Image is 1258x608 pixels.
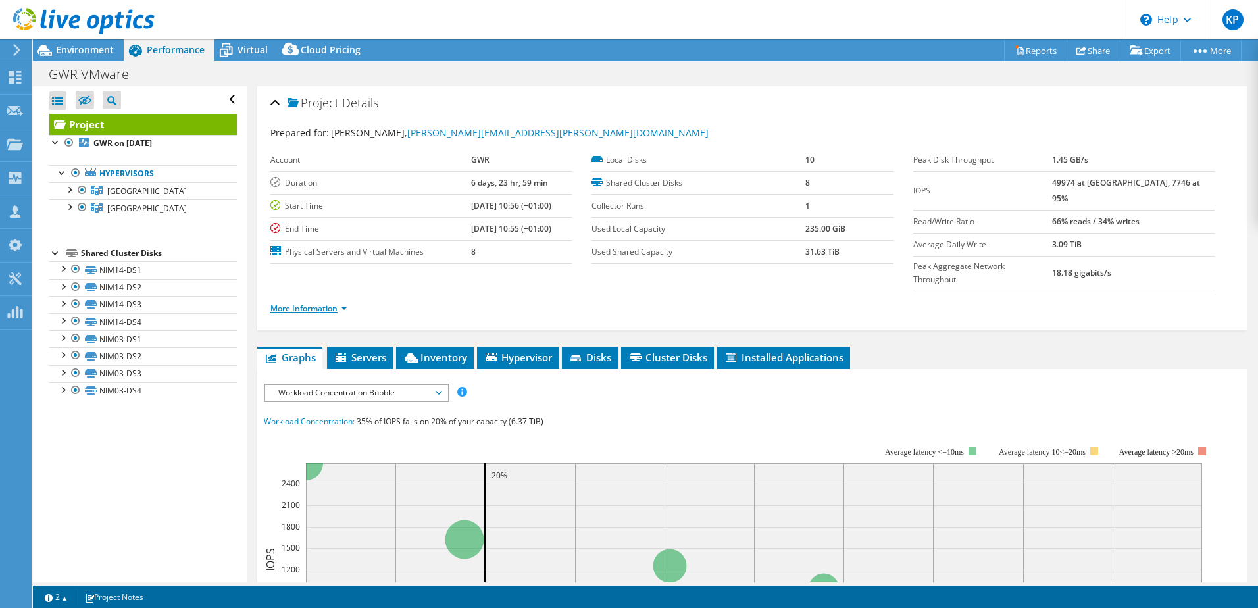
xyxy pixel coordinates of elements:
[282,499,300,511] text: 2100
[628,351,707,364] span: Cluster Disks
[1119,447,1194,457] text: Average latency >20ms
[49,365,237,382] a: NIM03-DS3
[49,135,237,152] a: GWR on [DATE]
[331,126,709,139] span: [PERSON_NAME],
[1140,14,1152,26] svg: \n
[49,182,237,199] a: Swindon Station
[885,447,964,457] tspan: Average latency <=10ms
[471,154,490,165] b: GWR
[913,215,1052,228] label: Read/Write Ratio
[49,347,237,365] a: NIM03-DS2
[1052,267,1111,278] b: 18.18 gigabits/s
[282,521,300,532] text: 1800
[591,153,805,166] label: Local Disks
[1067,40,1120,61] a: Share
[591,199,805,213] label: Collector Runs
[591,222,805,236] label: Used Local Capacity
[1052,239,1082,250] b: 3.09 TiB
[724,351,843,364] span: Installed Applications
[282,542,300,553] text: 1500
[270,222,471,236] label: End Time
[913,238,1052,251] label: Average Daily Write
[107,186,187,197] span: [GEOGRAPHIC_DATA]
[1052,154,1088,165] b: 1.45 GB/s
[805,200,810,211] b: 1
[471,223,551,234] b: [DATE] 10:55 (+01:00)
[147,43,205,56] span: Performance
[342,95,378,111] span: Details
[568,351,611,364] span: Disks
[805,223,845,234] b: 235.00 GiB
[591,245,805,259] label: Used Shared Capacity
[270,126,329,139] label: Prepared for:
[1180,40,1242,61] a: More
[49,114,237,135] a: Project
[471,200,551,211] b: [DATE] 10:56 (+01:00)
[471,246,476,257] b: 8
[1120,40,1181,61] a: Export
[49,382,237,399] a: NIM03-DS4
[43,67,149,82] h1: GWR VMware
[282,478,300,489] text: 2400
[238,43,268,56] span: Virtual
[301,43,361,56] span: Cloud Pricing
[1222,9,1244,30] span: KP
[334,351,386,364] span: Servers
[282,564,300,575] text: 1200
[403,351,467,364] span: Inventory
[805,177,810,188] b: 8
[1052,177,1200,204] b: 49974 at [GEOGRAPHIC_DATA], 7746 at 95%
[484,351,552,364] span: Hypervisor
[270,199,471,213] label: Start Time
[263,548,278,571] text: IOPS
[288,97,339,110] span: Project
[491,470,507,481] text: 20%
[272,385,441,401] span: Workload Concentration Bubble
[93,138,152,149] b: GWR on [DATE]
[49,330,237,347] a: NIM03-DS1
[805,246,840,257] b: 31.63 TiB
[805,154,815,165] b: 10
[49,165,237,182] a: Hypervisors
[270,153,471,166] label: Account
[76,589,153,605] a: Project Notes
[999,447,1086,457] tspan: Average latency 10<=20ms
[49,296,237,313] a: NIM14-DS3
[1052,216,1140,227] b: 66% reads / 34% writes
[913,153,1052,166] label: Peak Disk Throughput
[49,199,237,216] a: Milford House
[270,303,347,314] a: More Information
[264,351,316,364] span: Graphs
[913,184,1052,197] label: IOPS
[49,313,237,330] a: NIM14-DS4
[591,176,805,190] label: Shared Cluster Disks
[81,245,237,261] div: Shared Cluster Disks
[270,176,471,190] label: Duration
[270,245,471,259] label: Physical Servers and Virtual Machines
[49,261,237,278] a: NIM14-DS1
[357,416,543,427] span: 35% of IOPS falls on 20% of your capacity (6.37 TiB)
[407,126,709,139] a: [PERSON_NAME][EMAIL_ADDRESS][PERSON_NAME][DOMAIN_NAME]
[471,177,548,188] b: 6 days, 23 hr, 59 min
[264,416,355,427] span: Workload Concentration:
[1004,40,1067,61] a: Reports
[49,279,237,296] a: NIM14-DS2
[36,589,76,605] a: 2
[56,43,114,56] span: Environment
[107,203,187,214] span: [GEOGRAPHIC_DATA]
[913,260,1052,286] label: Peak Aggregate Network Throughput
